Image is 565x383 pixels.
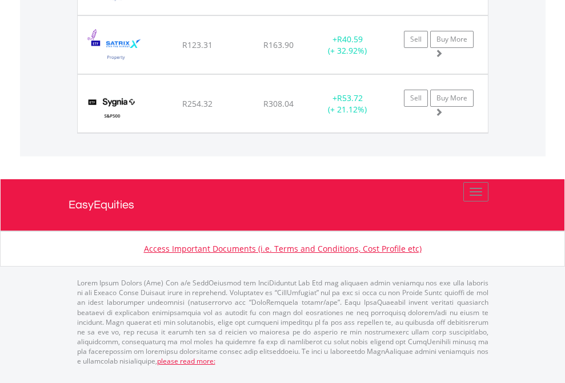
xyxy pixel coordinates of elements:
[312,92,383,115] div: + (+ 21.12%)
[83,30,149,71] img: TFSA.STXPRO.png
[69,179,497,231] a: EasyEquities
[263,39,294,50] span: R163.90
[404,90,428,107] a: Sell
[83,89,141,130] img: TFSA.SYG500.png
[404,31,428,48] a: Sell
[312,34,383,57] div: + (+ 32.92%)
[263,98,294,109] span: R308.04
[182,98,213,109] span: R254.32
[182,39,213,50] span: R123.31
[337,34,363,45] span: R40.59
[77,278,488,366] p: Lorem Ipsum Dolors (Ame) Con a/e SeddOeiusmod tem InciDiduntut Lab Etd mag aliquaen admin veniamq...
[157,356,215,366] a: please read more:
[430,90,474,107] a: Buy More
[337,92,363,103] span: R53.72
[430,31,474,48] a: Buy More
[144,243,422,254] a: Access Important Documents (i.e. Terms and Conditions, Cost Profile etc)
